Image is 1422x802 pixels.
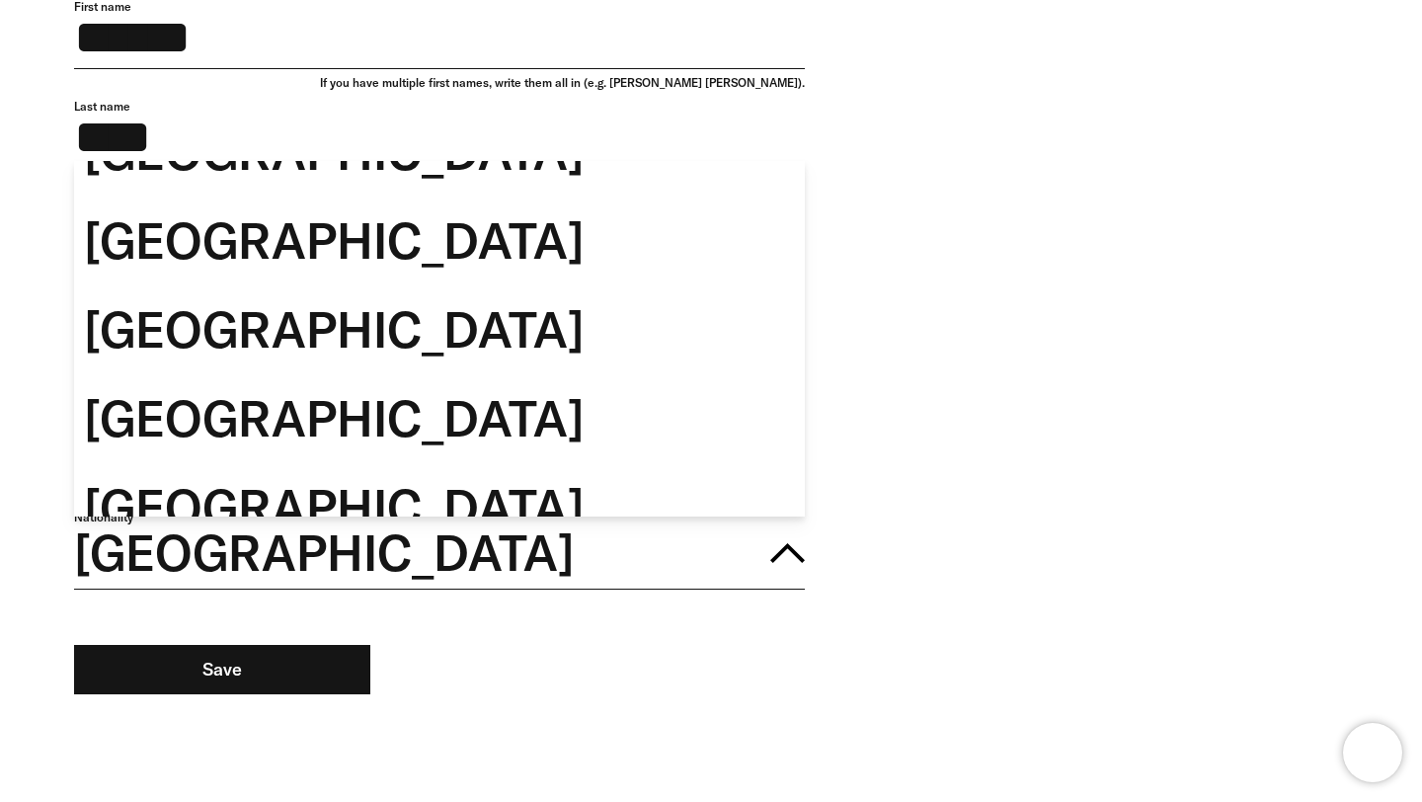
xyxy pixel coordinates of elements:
div: [GEOGRAPHIC_DATA] [74,285,805,374]
label: Last name [74,99,805,115]
div: [GEOGRAPHIC_DATA] [74,374,805,463]
button: Save [74,645,370,694]
label: Nationality [74,510,805,525]
div: [GEOGRAPHIC_DATA] [74,463,805,552]
button: [GEOGRAPHIC_DATA] [74,510,805,590]
iframe: Brevo live chat [1343,723,1402,782]
span: [GEOGRAPHIC_DATA] [74,519,575,588]
div: If you have multiple first names, write them all in (e.g. [PERSON_NAME] [PERSON_NAME]). [74,75,805,99]
div: [GEOGRAPHIC_DATA] [74,197,805,285]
